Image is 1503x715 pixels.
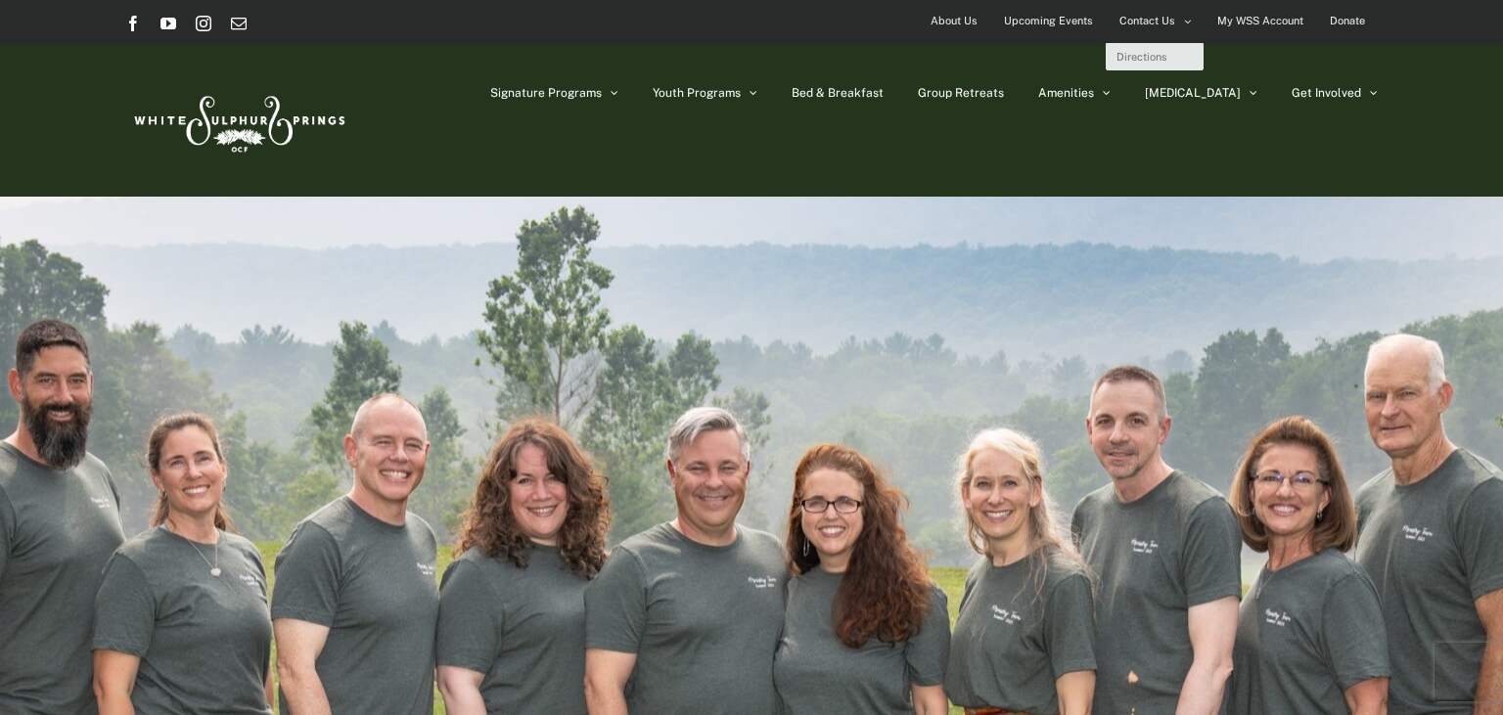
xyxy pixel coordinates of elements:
[1292,44,1378,142] a: Get Involved
[1217,7,1303,35] span: My WSS Account
[1292,87,1361,99] span: Get Involved
[490,44,1378,142] nav: Main Menu
[1145,87,1241,99] span: [MEDICAL_DATA]
[490,87,602,99] span: Signature Programs
[653,44,757,142] a: Youth Programs
[918,44,1004,142] a: Group Retreats
[1145,44,1257,142] a: [MEDICAL_DATA]
[792,87,884,99] span: Bed & Breakfast
[918,87,1004,99] span: Group Retreats
[1330,7,1365,35] span: Donate
[1004,7,1093,35] span: Upcoming Events
[1119,7,1175,35] span: Contact Us
[653,87,741,99] span: Youth Programs
[792,44,884,142] a: Bed & Breakfast
[1107,44,1203,69] a: Directions
[490,44,618,142] a: Signature Programs
[125,74,350,166] img: White Sulphur Springs Logo
[1038,44,1111,142] a: Amenities
[1116,51,1167,63] span: Directions
[1038,87,1094,99] span: Amenities
[931,7,978,35] span: About Us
